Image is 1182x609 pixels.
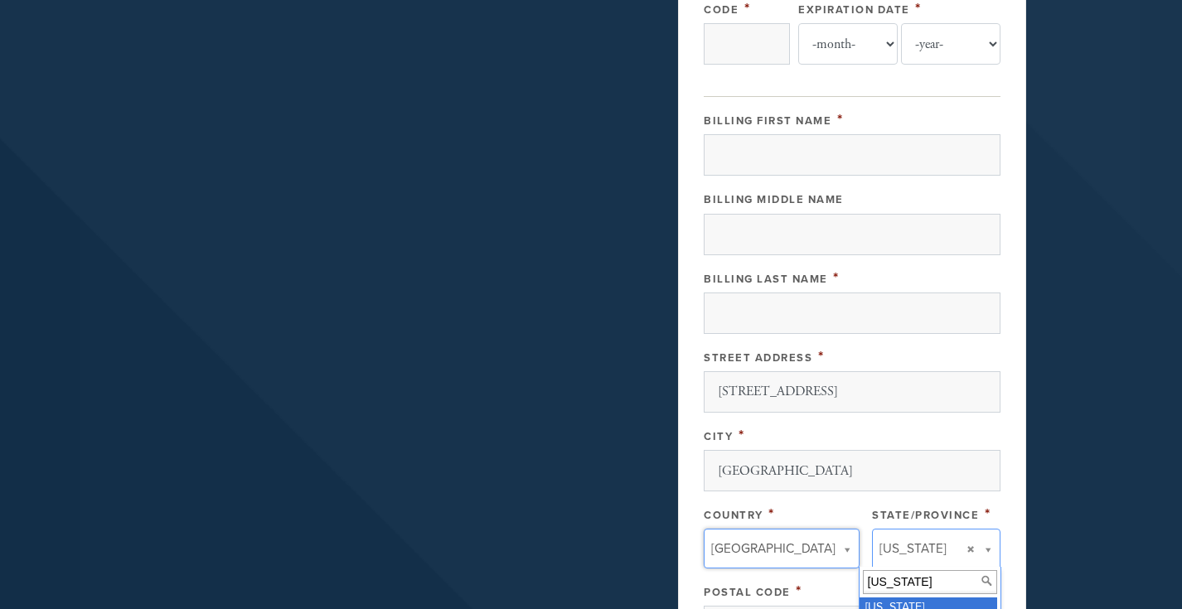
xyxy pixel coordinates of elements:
[985,505,991,523] span: This field is required.
[879,538,947,559] span: [US_STATE]
[704,529,860,568] a: [GEOGRAPHIC_DATA]
[704,430,733,443] label: City
[768,505,775,523] span: This field is required.
[711,538,836,559] span: [GEOGRAPHIC_DATA]
[739,426,745,444] span: This field is required.
[818,347,825,365] span: This field is required.
[796,582,802,600] span: This field is required.
[872,509,979,522] label: State/Province
[837,110,844,128] span: This field is required.
[704,273,828,286] label: Billing Last Name
[833,268,840,287] span: This field is required.
[798,23,898,65] select: Expiration Date month
[704,114,831,128] label: Billing First Name
[704,586,791,599] label: Postal Code
[901,23,1000,65] select: Expiration Date year
[872,529,1000,568] a: [US_STATE]
[704,509,763,522] label: Country
[704,351,812,365] label: Street Address
[798,3,910,17] label: Expiration Date
[704,193,844,206] label: Billing Middle Name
